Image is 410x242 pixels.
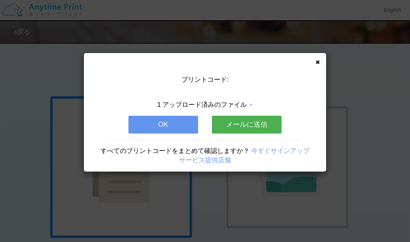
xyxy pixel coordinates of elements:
span: 1 アップロード済みのファイル [157,101,247,108]
a: 今すぐサインアップ [251,147,310,154]
a: サービス提供店舗 [179,157,231,163]
span: すべてのプリントコードをまとめて確認しますか？ [100,147,250,154]
button: OK [128,116,198,134]
span: プリントコード: [182,76,228,83]
button: メールに送信 [212,116,282,134]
